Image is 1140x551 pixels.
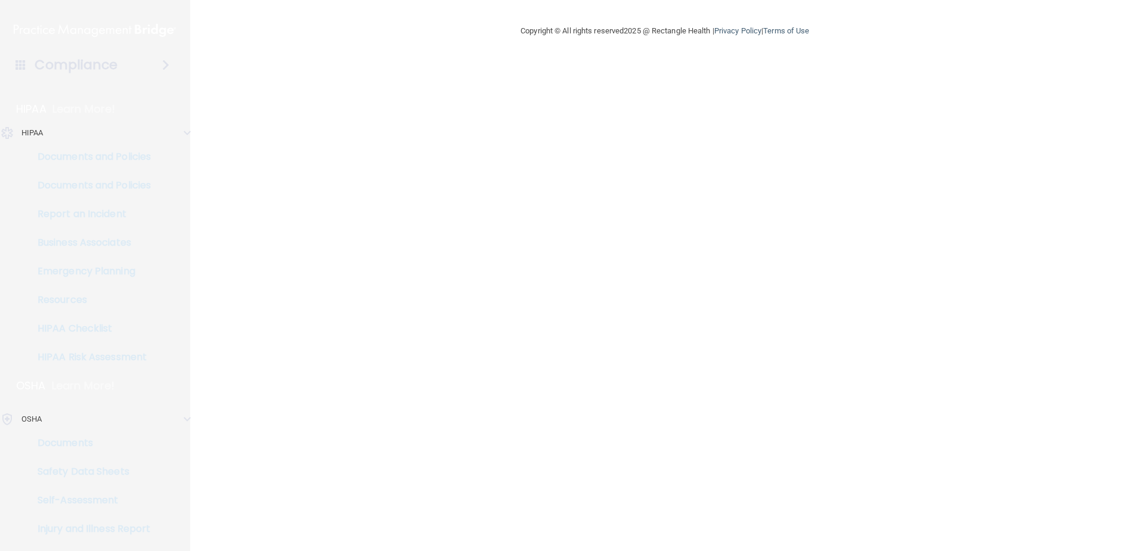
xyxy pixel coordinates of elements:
p: OSHA [21,412,42,426]
p: HIPAA Risk Assessment [8,351,171,363]
p: HIPAA [16,102,47,116]
h4: Compliance [35,57,117,73]
p: Documents [8,437,171,449]
img: PMB logo [14,18,176,42]
p: OSHA [16,379,46,393]
p: Self-Assessment [8,494,171,506]
a: Privacy Policy [714,26,761,35]
p: HIPAA Checklist [8,323,171,335]
p: Resources [8,294,171,306]
p: Learn More! [52,102,116,116]
p: Documents and Policies [8,151,171,163]
p: HIPAA [21,126,44,140]
a: Terms of Use [763,26,809,35]
p: Safety Data Sheets [8,466,171,478]
p: Emergency Planning [8,265,171,277]
p: Documents and Policies [8,179,171,191]
p: Injury and Illness Report [8,523,171,535]
div: Copyright © All rights reserved 2025 @ Rectangle Health | | [447,12,882,50]
p: Learn More! [52,379,115,393]
p: Business Associates [8,237,171,249]
p: Report an Incident [8,208,171,220]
